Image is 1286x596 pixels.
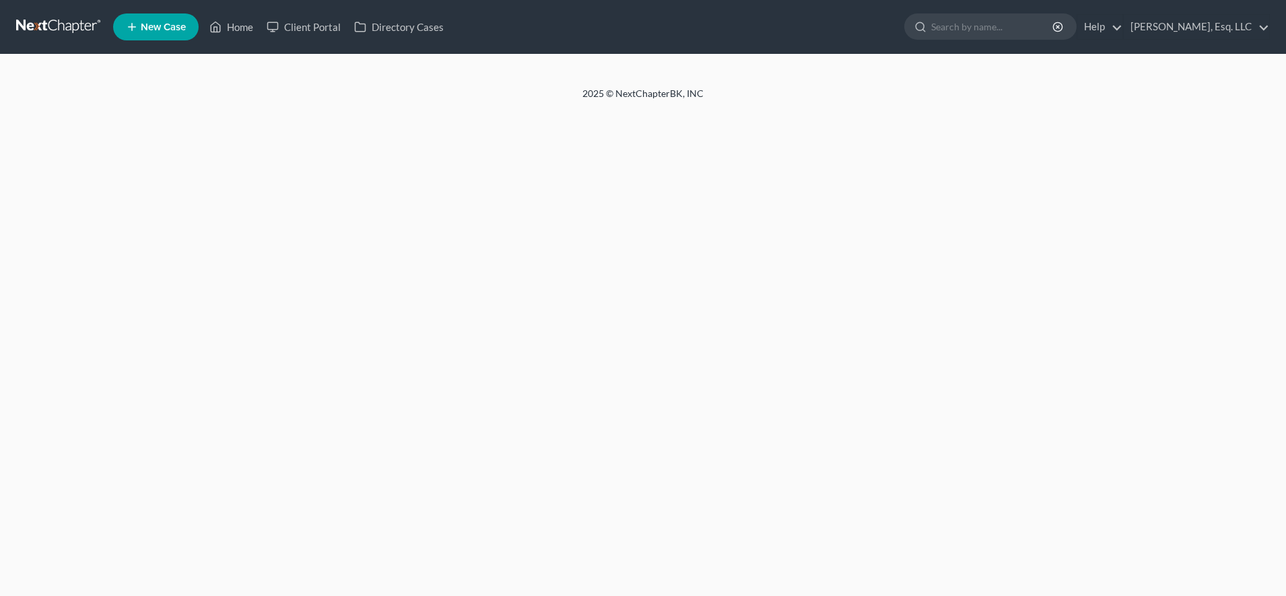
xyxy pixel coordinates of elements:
a: Home [203,15,260,39]
a: [PERSON_NAME], Esq. LLC [1124,15,1269,39]
a: Help [1077,15,1122,39]
div: 2025 © NextChapterBK, INC [259,87,1027,111]
span: New Case [141,22,186,32]
input: Search by name... [931,14,1054,39]
a: Directory Cases [347,15,450,39]
a: Client Portal [260,15,347,39]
